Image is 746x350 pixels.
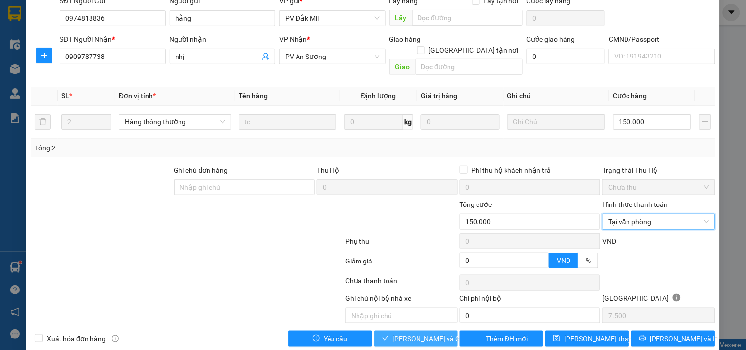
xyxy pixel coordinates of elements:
[112,335,119,342] span: info-circle
[374,331,458,347] button: check[PERSON_NAME] và Giao hàng
[609,34,715,45] div: CMND/Passport
[527,49,605,64] input: Cước giao hàng
[35,143,289,153] div: Tổng: 2
[317,166,339,174] span: Thu Hộ
[460,201,492,208] span: Tổng cước
[174,179,315,195] input: Ghi chú đơn hàng
[602,293,715,308] div: [GEOGRAPHIC_DATA]
[639,335,646,343] span: printer
[602,237,616,245] span: VND
[504,87,609,106] th: Ghi chú
[239,92,268,100] span: Tên hàng
[486,333,528,344] span: Thêm ĐH mới
[389,59,416,75] span: Giao
[288,331,372,347] button: exclamation-circleYêu cầu
[344,275,458,292] div: Chưa thanh toán
[557,257,570,264] span: VND
[37,52,52,59] span: plus
[699,114,711,130] button: plus
[239,114,337,130] input: VD: Bàn, Ghế
[345,293,457,308] div: Ghi chú nội bộ nhà xe
[421,92,457,100] span: Giá trị hàng
[673,294,681,302] span: info-circle
[174,166,228,174] label: Ghi chú đơn hàng
[564,333,643,344] span: [PERSON_NAME] thay đổi
[36,48,52,63] button: plus
[586,257,591,264] span: %
[344,236,458,253] div: Phụ thu
[279,35,307,43] span: VP Nhận
[553,335,560,343] span: save
[631,331,715,347] button: printer[PERSON_NAME] và In
[285,49,379,64] span: PV An Sương
[262,53,269,60] span: user-add
[125,115,225,129] span: Hàng thông thường
[650,333,719,344] span: [PERSON_NAME] và In
[608,180,709,195] span: Chưa thu
[421,114,500,130] input: 0
[393,333,487,344] span: [PERSON_NAME] và Giao hàng
[460,293,601,308] div: Chi phí nội bộ
[468,165,555,175] span: Phí thu hộ khách nhận trả
[602,201,668,208] label: Hình thức thanh toán
[527,10,605,26] input: Cước lấy hàng
[545,331,629,347] button: save[PERSON_NAME] thay đổi
[43,333,110,344] span: Xuất hóa đơn hàng
[361,92,396,100] span: Định lượng
[344,256,458,273] div: Giảm giá
[285,11,379,26] span: PV Đắk Mil
[60,34,165,45] div: SĐT Người Nhận
[602,165,715,175] div: Trạng thái Thu Hộ
[61,92,69,100] span: SL
[35,114,51,130] button: delete
[613,92,647,100] span: Cước hàng
[324,333,348,344] span: Yêu cầu
[416,59,523,75] input: Dọc đường
[119,92,156,100] span: Đơn vị tính
[313,335,320,343] span: exclamation-circle
[345,308,457,323] input: Nhập ghi chú
[403,114,413,130] span: kg
[460,331,543,347] button: plusThêm ĐH mới
[527,35,575,43] label: Cước giao hàng
[425,45,523,56] span: [GEOGRAPHIC_DATA] tận nơi
[170,34,275,45] div: Người nhận
[475,335,482,343] span: plus
[389,35,421,43] span: Giao hàng
[412,10,523,26] input: Dọc đường
[382,335,389,343] span: check
[608,214,709,229] span: Tại văn phòng
[507,114,605,130] input: Ghi Chú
